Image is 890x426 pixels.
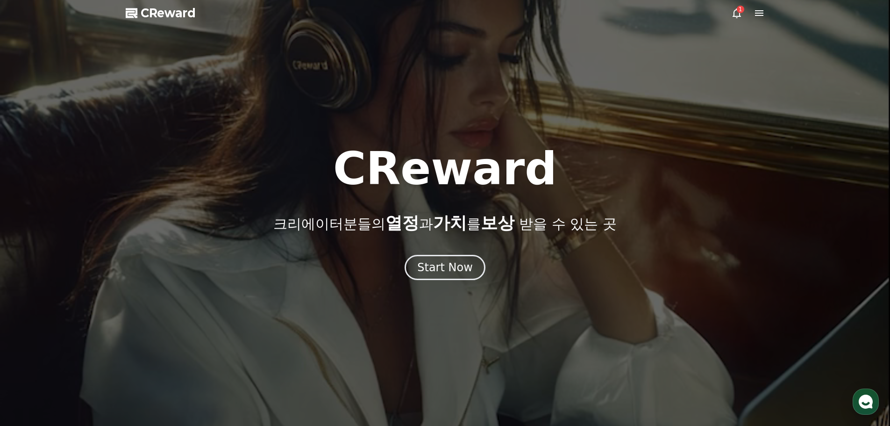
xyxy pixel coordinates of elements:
[405,264,485,273] a: Start Now
[405,255,485,280] button: Start Now
[141,6,196,21] span: CReward
[481,213,514,232] span: 보상
[273,214,616,232] p: 크리에이터분들의 과 를 받을 수 있는 곳
[417,260,473,275] div: Start Now
[433,213,467,232] span: 가치
[126,6,196,21] a: CReward
[737,6,744,13] div: 1
[333,146,557,191] h1: CReward
[385,213,419,232] span: 열정
[731,7,742,19] a: 1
